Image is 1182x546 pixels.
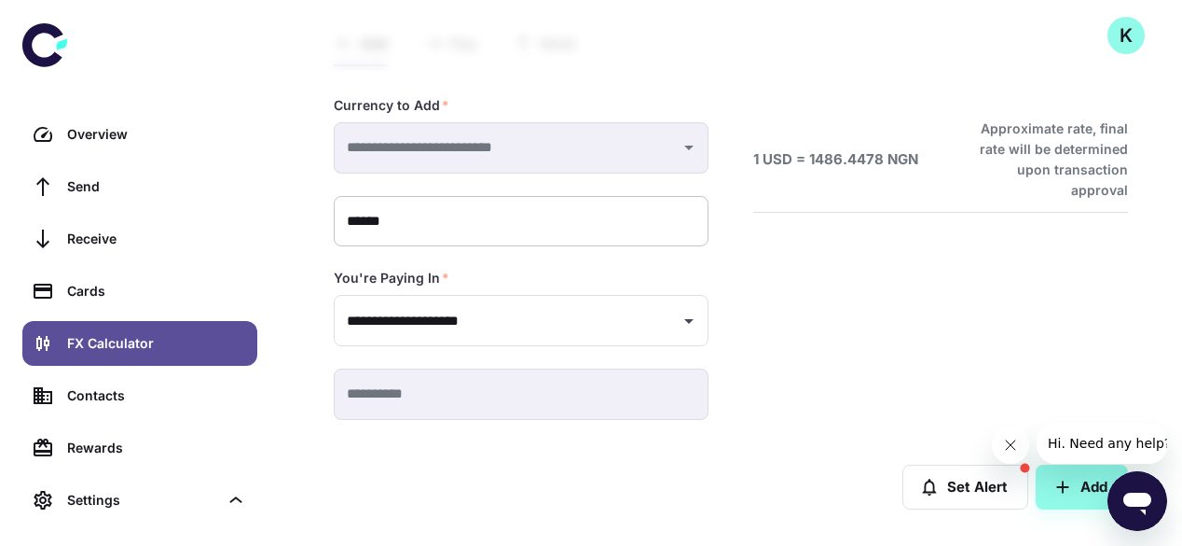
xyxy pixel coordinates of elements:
[67,333,246,354] div: FX Calculator
[22,217,257,261] a: Receive
[67,438,246,458] div: Rewards
[676,308,702,334] button: Open
[1107,471,1167,531] iframe: Button to launch messaging window
[67,385,246,406] div: Contacts
[22,478,257,523] div: Settings
[67,124,246,145] div: Overview
[959,119,1128,201] h6: Approximate rate, final rate will be determined upon transaction approval
[1037,423,1167,464] iframe: Message from company
[334,269,449,287] label: You're Paying In
[1036,465,1128,510] button: Add
[334,96,449,115] label: Currency to Add
[22,373,257,418] a: Contacts
[67,176,246,197] div: Send
[753,149,918,171] h6: 1 USD = 1486.4478 NGN
[67,281,246,301] div: Cards
[992,427,1029,464] iframe: Close message
[1107,17,1145,54] button: K
[22,164,257,209] a: Send
[902,465,1028,510] button: Set Alert
[11,13,134,28] span: Hi. Need any help?
[22,269,257,314] a: Cards
[22,112,257,157] a: Overview
[67,229,246,249] div: Receive
[67,490,218,511] div: Settings
[22,321,257,366] a: FX Calculator
[22,426,257,470] a: Rewards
